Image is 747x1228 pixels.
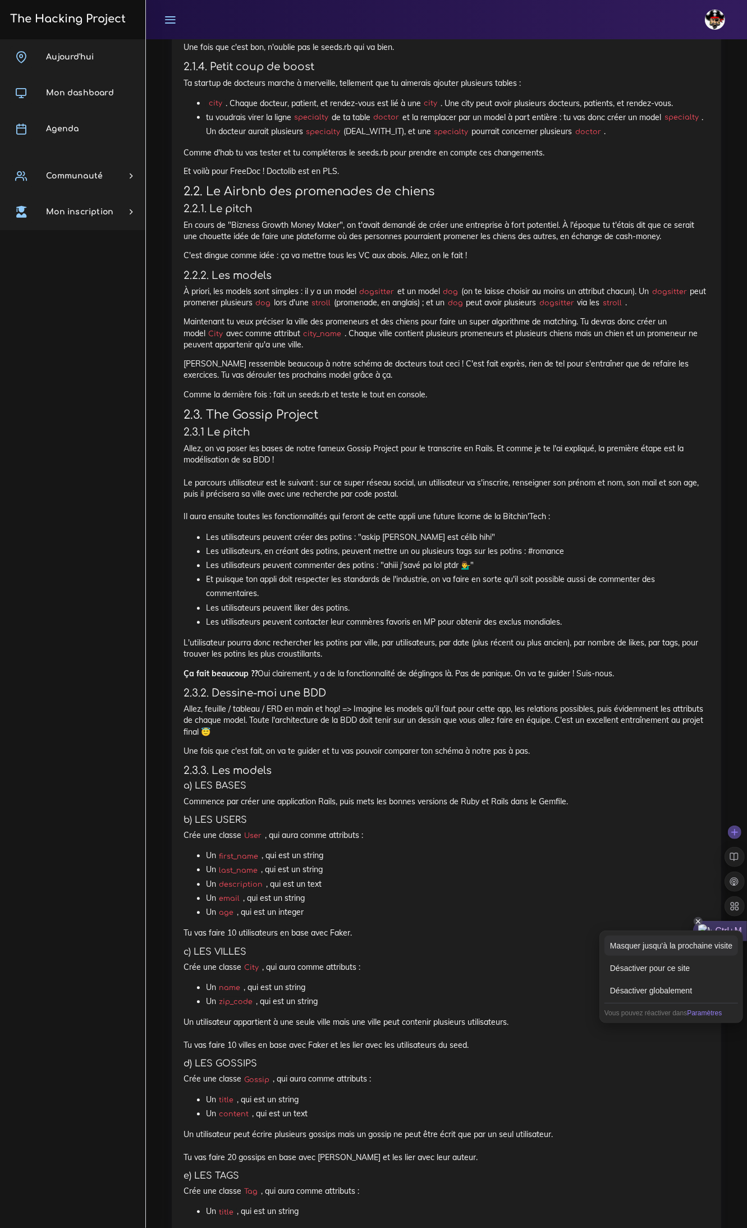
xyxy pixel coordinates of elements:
[205,329,226,340] code: City
[184,443,709,523] p: Allez, on va poser les bases de notre fameux Gossip Project pour le transcrire en Rails. Et comme...
[184,166,709,177] p: Et voilà pour FreeDoc ! Doctolib est en PLS.
[184,185,709,199] h3: 2.2. Le Airbnb des promenades de chiens
[46,89,114,97] span: Mon dashboard
[421,98,441,109] code: city
[241,963,262,974] code: City
[184,928,709,939] p: Tu vas faire 10 utilisateurs en base avec Faker.
[184,250,709,262] p: C'est dingue comme idée : ça va mettre tous les VC aux abois. Allez, on le fait !
[46,53,94,61] span: Aujourd'hui
[216,908,237,919] code: age
[184,704,709,738] p: Allez, feuille / tableau / ERD en main et hop! => Imagine les models qu'il faut pour cette app, l...
[184,359,709,382] p: [PERSON_NAME] ressemble beaucoup à notre schéma de docteurs tout ceci ! C'est fait exprès, rien d...
[206,981,709,995] li: Un , qui est un string
[206,863,709,877] li: Un , qui est un string
[184,746,709,757] p: Une fois que c'est fait, on va te guider et tu vas pouvoir comparer ton schéma à notre pas à pas.
[184,270,709,282] h4: 2.2.2. Les models
[184,203,709,216] h4: 2.2.1. Le pitch
[216,879,266,891] code: description
[216,1095,237,1106] code: title
[184,220,709,243] p: En cours de "Bizness Growth Money Maker", on t'avait demandé de créer une entreprise à fort poten...
[184,688,709,700] h4: 2.3.2. Dessine-moi une BDD
[206,849,709,863] li: Un , qui est un string
[216,997,256,1008] code: zip_code
[206,602,709,616] li: Les utilisateurs peuvent liker des potins.
[216,865,261,877] code: last_name
[184,1186,709,1197] p: Crée une classe , qui aura comme attributs :
[184,796,709,808] p: Commence par créer une application Rails, puis mets les bonnes versions de Ruby et Rails dans le ...
[184,669,258,679] strong: Ça fait beaucoup ??
[46,125,79,133] span: Agenda
[184,765,709,777] h4: 2.3.3. Les models
[184,1129,709,1163] p: Un utilisateur peut écrire plusieurs gossips mais un gossip ne peut être écrit que par un seul ut...
[184,390,709,401] p: Comme la dernière fois : fait un seeds.rb et teste le tout en console.
[206,545,709,559] li: Les utilisateurs, en créant des potins, peuvent mettre un ou plusieurs tags sur les potins : #rom...
[303,127,343,138] code: specialty
[184,147,709,158] p: Comme d'hab tu vas tester et tu compléteras le seeds.rb pour prendre en compte ces changements.
[206,995,709,1009] li: Un , qui est un string
[184,1171,709,1182] h5: e) LES TAGS
[184,1017,709,1051] p: Un utilisateur appartient à une seule ville mais une ville peut contenir plusieurs utilisateurs. ...
[216,983,244,994] code: name
[216,893,243,905] code: email
[7,13,126,25] h3: The Hacking Project
[46,172,103,180] span: Communauté
[184,42,709,53] p: Une fois que c'est bon, n'oublie pas le seeds.rb qui va bien.
[370,112,402,123] code: doctor
[184,962,709,973] p: Crée une classe , qui aura comme attributs :
[206,906,709,920] li: Un , qui est un integer
[300,329,345,340] code: city_name
[649,287,690,298] code: dogsitter
[241,1186,261,1198] code: Tag
[309,298,334,309] code: stroll
[444,298,466,309] code: dog
[705,10,725,30] img: avatar
[206,559,709,573] li: Les utilisateurs peuvent commenter des potins : "ahiii j'savé pa lol ptdr 💁‍♂️"
[206,878,709,892] li: Un , qui est un text
[291,112,332,123] code: specialty
[184,1074,709,1085] p: Crée une classe , qui aura comme attributs :
[572,127,604,138] code: doctor
[661,112,702,123] code: specialty
[206,616,709,630] li: Les utilisateurs peuvent contacter leur commères favoris en MP pour obtenir des exclus mondiales.
[184,830,709,841] p: Crée une classe , qui aura comme attributs :
[241,831,265,842] code: User
[206,531,709,545] li: Les utilisateurs peuvent créer des potins : "askip [PERSON_NAME] est célib hihi"
[206,111,709,139] li: tu voudrais virer la ligne de ta table et la remplacer par un model à part entière : tu vas donc ...
[184,638,709,661] p: L'utilisateur pourra donc rechercher les potins par ville, par utilisateurs, par date (plus récen...
[600,298,625,309] code: stroll
[184,61,709,73] h4: 2.1.4. Petit coup de boost
[206,573,709,601] li: Et puisque ton appli doit respecter les standards de l'industrie, on va faire en sorte qu'il soit...
[184,1059,709,1070] h5: d) LES GOSSIPS
[431,127,471,138] code: specialty
[184,317,709,351] p: Maintenant tu veux préciser la ville des promeneurs et des chiens pour faire un super algorithme ...
[216,1109,252,1120] code: content
[216,1207,237,1218] code: title
[253,298,274,309] code: dog
[206,892,709,906] li: Un , qui est un string
[184,427,709,439] h4: 2.3.1 Le pitch
[184,286,709,309] p: À priori, les models sont simples : il y a un model et un model (on te laisse choisir au moins un...
[46,208,113,216] span: Mon inscription
[206,1093,709,1107] li: Un , qui est un string
[206,98,226,109] code: city
[184,815,709,826] h5: b) LES USERS
[356,287,397,298] code: dogsitter
[184,668,709,680] p: Oui clairement, y a de la fonctionnalité de déglingos là. Pas de panique. On va te guider ! Suis-...
[241,1075,273,1086] code: Gossip
[184,409,709,423] h3: 2.3. The Gossip Project
[184,781,709,792] h5: a) LES BASES
[206,1205,709,1219] li: Un , qui est un string
[184,947,709,958] h5: c) LES VILLES
[184,77,709,89] p: Ta startup de docteurs marche à merveille, tellement que tu aimerais ajouter plusieurs tables :
[536,298,577,309] code: dogsitter
[216,851,262,863] code: first_name
[440,287,461,298] code: dog
[206,1107,709,1121] li: Un , qui est un text
[206,97,709,111] li: . Chaque docteur, patient, et rendez-vous est lié à une . Une city peut avoir plusieurs docteurs,...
